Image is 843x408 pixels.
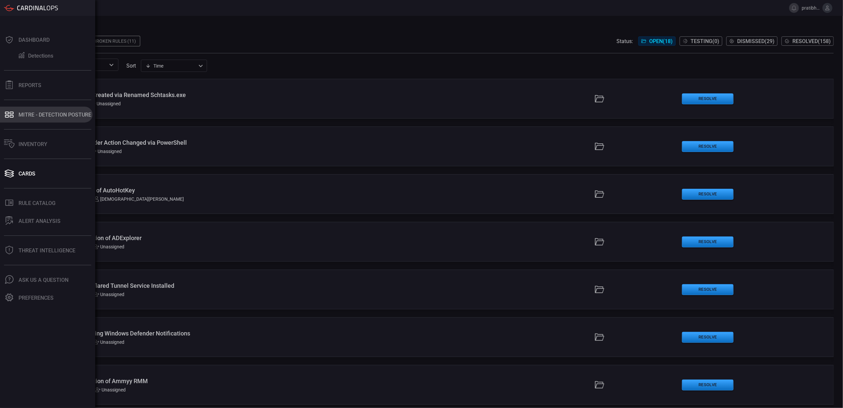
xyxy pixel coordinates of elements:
[49,91,363,98] div: Windows - Task Created via Renamed Schtasks.exe
[682,93,734,104] button: Resolve
[19,200,56,206] div: Rule Catalog
[19,82,41,88] div: Reports
[682,380,734,390] button: Resolve
[49,282,363,289] div: Windows - Cloudflared Tunnel Service Installed
[89,36,140,46] div: Broken Rules (11)
[682,284,734,295] button: Resolve
[49,378,363,384] div: Windows - Detection of Ammyy RMM
[19,37,50,43] div: Dashboard
[94,244,125,249] div: Unassigned
[146,63,196,69] div: Time
[682,236,734,247] button: Resolve
[28,53,53,59] div: Detections
[49,330,363,337] div: Windows - Disabling Windows Defender Notifications
[19,295,54,301] div: Preferences
[19,112,91,118] div: MITRE - Detection Posture
[802,5,820,11] span: pratibha.hottigimath
[126,63,136,69] label: sort
[90,101,121,106] div: Unassigned
[94,196,184,202] div: [DEMOGRAPHIC_DATA][PERSON_NAME]
[19,171,35,177] div: Cards
[680,36,722,46] button: Testing(0)
[19,141,47,147] div: Inventory
[49,234,363,241] div: Windows - Detection of ADExplorer
[781,36,834,46] button: Resolved(158)
[19,218,61,224] div: ALERT ANALYSIS
[682,189,734,200] button: Resolve
[91,149,122,154] div: Unassigned
[638,36,676,46] button: Open(18)
[682,141,734,152] button: Resolve
[616,38,633,44] span: Status:
[726,36,778,46] button: Dismissed(29)
[95,387,126,392] div: Unassigned
[19,247,75,254] div: Threat Intelligence
[792,38,831,44] span: Resolved ( 158 )
[49,139,363,146] div: Windows - Defender Action Changed via PowerShell
[737,38,775,44] span: Dismissed ( 29 )
[107,60,116,70] button: Open
[94,292,125,297] div: Unassigned
[649,38,673,44] span: Open ( 18 )
[49,187,363,194] div: Windows - Usage of AutoHotKey
[682,332,734,343] button: Resolve
[691,38,719,44] span: Testing ( 0 )
[19,277,68,283] div: Ask Us A Question
[94,339,125,345] div: Unassigned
